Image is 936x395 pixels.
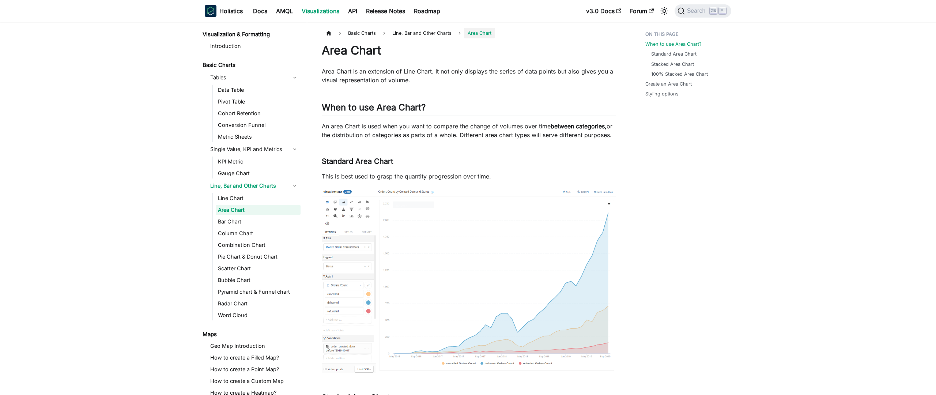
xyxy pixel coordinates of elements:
[651,61,694,68] a: Stacked Area Chart
[645,90,679,97] a: Styling options
[297,5,344,17] a: Visualizations
[626,5,658,17] a: Forum
[216,252,301,262] a: Pie Chart & Donut Chart
[719,7,726,14] kbd: K
[216,228,301,238] a: Column Chart
[200,60,301,70] a: Basic Charts
[362,5,409,17] a: Release Notes
[651,50,697,57] a: Standard Area Chart
[322,28,616,38] nav: Breadcrumbs
[551,123,607,130] strong: between categories,
[216,120,301,130] a: Conversion Funnel
[344,28,380,38] span: Basic Charts
[249,5,272,17] a: Docs
[216,205,301,215] a: Area Chart
[208,41,301,51] a: Introduction
[216,85,301,95] a: Data Table
[685,8,710,14] span: Search
[216,287,301,297] a: Pyramid chart & Funnel chart
[216,168,301,178] a: Gauge Chart
[216,298,301,309] a: Radar Chart
[389,28,455,38] span: Line, Bar and Other Charts
[216,132,301,142] a: Metric Sheets
[216,157,301,167] a: KPI Metric
[197,22,307,395] nav: Docs sidebar
[322,67,616,84] p: Area Chart is an extension of Line Chart. It not only displays the series of data points but also...
[200,29,301,39] a: Visualization & Formatting
[216,97,301,107] a: Pivot Table
[216,193,301,203] a: Line Chart
[645,80,692,87] a: Create an Area Chart
[208,341,301,351] a: Geo Map Introduction
[216,275,301,285] a: Bubble Chart
[205,5,243,17] a: HolisticsHolistics
[322,102,616,116] h2: When to use Area Chart?
[322,43,616,58] h1: Area Chart
[208,72,301,83] a: Tables
[464,28,495,38] span: Area Chart
[272,5,297,17] a: AMQL
[208,143,301,155] a: Single Value, KPI and Metrics
[216,108,301,118] a: Cohort Retention
[216,263,301,274] a: Scatter Chart
[322,157,616,166] h3: Standard Area Chart
[658,5,670,17] button: Switch between dark and light mode (currently light mode)
[322,122,616,139] p: An area Chart is used when you want to compare the change of volumes over time or the distributio...
[205,5,216,17] img: Holistics
[322,28,336,38] a: Home page
[675,4,731,18] button: Search (Ctrl+K)
[216,310,301,320] a: Word Cloud
[645,41,702,48] a: When to use Area Chart?
[344,5,362,17] a: API
[219,7,243,15] b: Holistics
[322,172,616,181] p: This is best used to grasp the quantity progression over time.
[651,71,708,78] a: 100% Stacked Area Chart
[208,353,301,363] a: How to create a Filled Map?
[409,5,445,17] a: Roadmap
[208,364,301,375] a: How to create a Point Map?
[216,217,301,227] a: Bar Chart
[200,329,301,339] a: Maps
[582,5,626,17] a: v3.0 Docs
[208,376,301,386] a: How to create a Custom Map
[216,240,301,250] a: Combination Chart
[208,180,301,192] a: Line, Bar and Other Charts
